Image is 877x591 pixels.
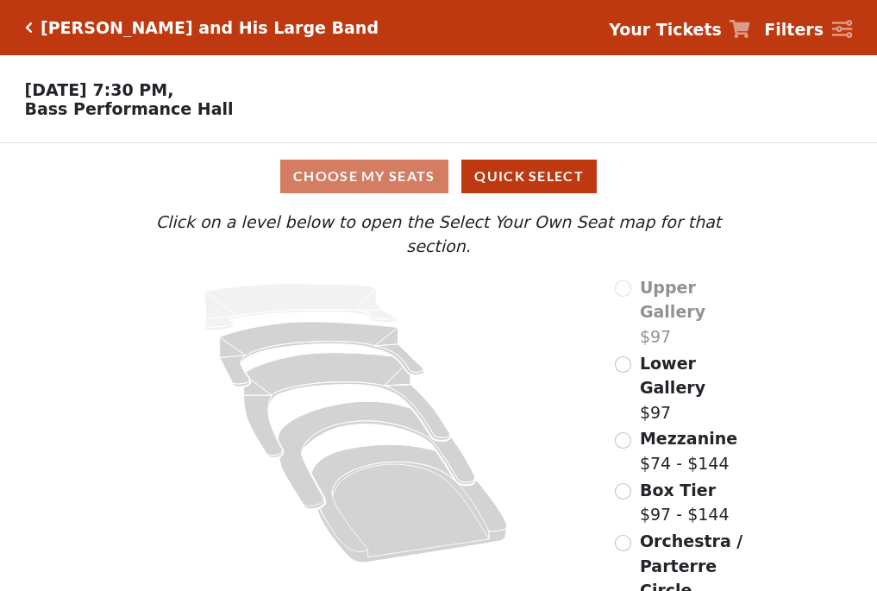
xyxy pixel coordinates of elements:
[122,210,755,259] p: Click on a level below to open the Select Your Own Seat map for that section.
[205,284,398,330] path: Upper Gallery - Seats Available: 0
[25,22,33,34] a: Click here to go back to filters
[640,429,737,448] span: Mezzanine
[640,481,716,500] span: Box Tier
[41,18,379,38] h5: [PERSON_NAME] and His Large Band
[609,17,750,42] a: Your Tickets
[764,17,852,42] a: Filters
[220,322,424,387] path: Lower Gallery - Seats Available: 213
[609,20,722,39] strong: Your Tickets
[461,160,597,193] button: Quick Select
[764,20,824,39] strong: Filters
[640,278,705,322] span: Upper Gallery
[312,444,508,563] path: Orchestra / Parterre Circle - Seats Available: 22
[640,275,755,349] label: $97
[640,478,730,527] label: $97 - $144
[640,354,705,398] span: Lower Gallery
[640,426,737,475] label: $74 - $144
[640,351,755,425] label: $97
